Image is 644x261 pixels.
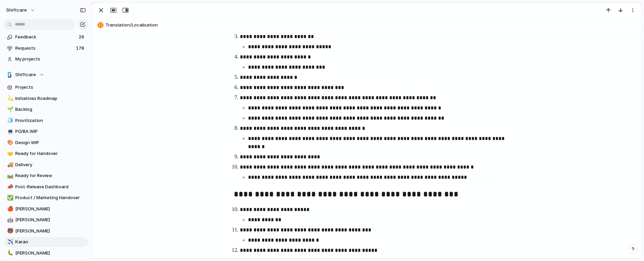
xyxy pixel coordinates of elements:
[7,216,12,224] div: 🤖
[6,7,27,14] span: shiftcare
[106,22,638,29] span: Translation/Localisation
[15,56,86,63] span: My projects
[7,205,12,213] div: 🍎
[15,84,86,91] span: Projects
[15,250,86,257] span: [PERSON_NAME]
[3,215,88,225] a: 🤖[PERSON_NAME]
[7,94,12,102] div: 💫
[3,160,88,170] a: 🚚Delivery
[15,161,86,168] span: Delivery
[6,150,13,157] button: 🤝
[7,227,12,235] div: 🐻
[6,117,13,124] button: 🧊
[6,239,13,245] button: ✈️
[3,204,88,214] a: 🍎[PERSON_NAME]
[6,194,13,201] button: ✅
[3,93,88,104] a: 💫Initiatives Roadmap
[3,54,88,64] a: My projects
[15,206,86,212] span: [PERSON_NAME]
[7,183,12,191] div: 📣
[15,106,86,113] span: Backlog
[6,216,13,223] button: 🤖
[3,5,39,16] button: shiftcare
[7,172,12,180] div: 🛤️
[7,139,12,146] div: 🎨
[3,171,88,181] a: 🛤️Ready for Review
[3,43,88,53] a: Requests178
[6,139,13,146] button: 🎨
[15,71,36,78] span: Shiftcare
[6,184,13,190] button: 📣
[15,95,86,102] span: Initiatives Roadmap
[15,239,86,245] span: Karan
[7,194,12,202] div: ✅
[7,128,12,136] div: 💻
[15,150,86,157] span: Ready for Handover
[3,116,88,126] a: 🧊Prioritization
[3,193,88,203] a: ✅Product / Marketing Handover
[3,237,88,247] a: ✈️Karan
[6,172,13,179] button: 🛤️
[15,184,86,190] span: Post-Release Dashboard
[15,45,74,52] span: Requests
[7,238,12,246] div: ✈️
[3,248,88,258] a: 🐛[PERSON_NAME]
[15,139,86,146] span: Design WIP
[3,149,88,159] a: 🤝Ready for Handover
[3,226,88,236] a: 🐻[PERSON_NAME]
[6,106,13,113] button: 🌱
[3,104,88,115] a: 🌱Backlog
[6,250,13,257] button: 🐛
[95,20,638,31] button: Translation/Localisation
[15,216,86,223] span: [PERSON_NAME]
[6,206,13,212] button: 🍎
[3,82,88,92] a: Projects
[15,194,86,201] span: Product / Marketing Handover
[15,228,86,234] span: [PERSON_NAME]
[7,150,12,158] div: 🤝
[15,172,86,179] span: Ready for Review
[6,228,13,234] button: 🐻
[15,34,77,40] span: Feedback
[7,249,12,257] div: 🐛
[3,182,88,192] a: 📣Post-Release Dashboard
[15,128,86,135] span: PO/BA WIP
[6,161,13,168] button: 🚚
[7,106,12,114] div: 🌱
[79,34,86,40] span: 29
[7,161,12,169] div: 🚚
[3,70,88,80] button: Shiftcare
[15,117,86,124] span: Prioritization
[3,126,88,137] a: 💻PO/BA WIP
[76,45,86,52] span: 178
[6,95,13,102] button: 💫
[3,32,88,42] a: Feedback29
[3,138,88,148] a: 🎨Design WIP
[7,117,12,124] div: 🧊
[6,128,13,135] button: 💻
